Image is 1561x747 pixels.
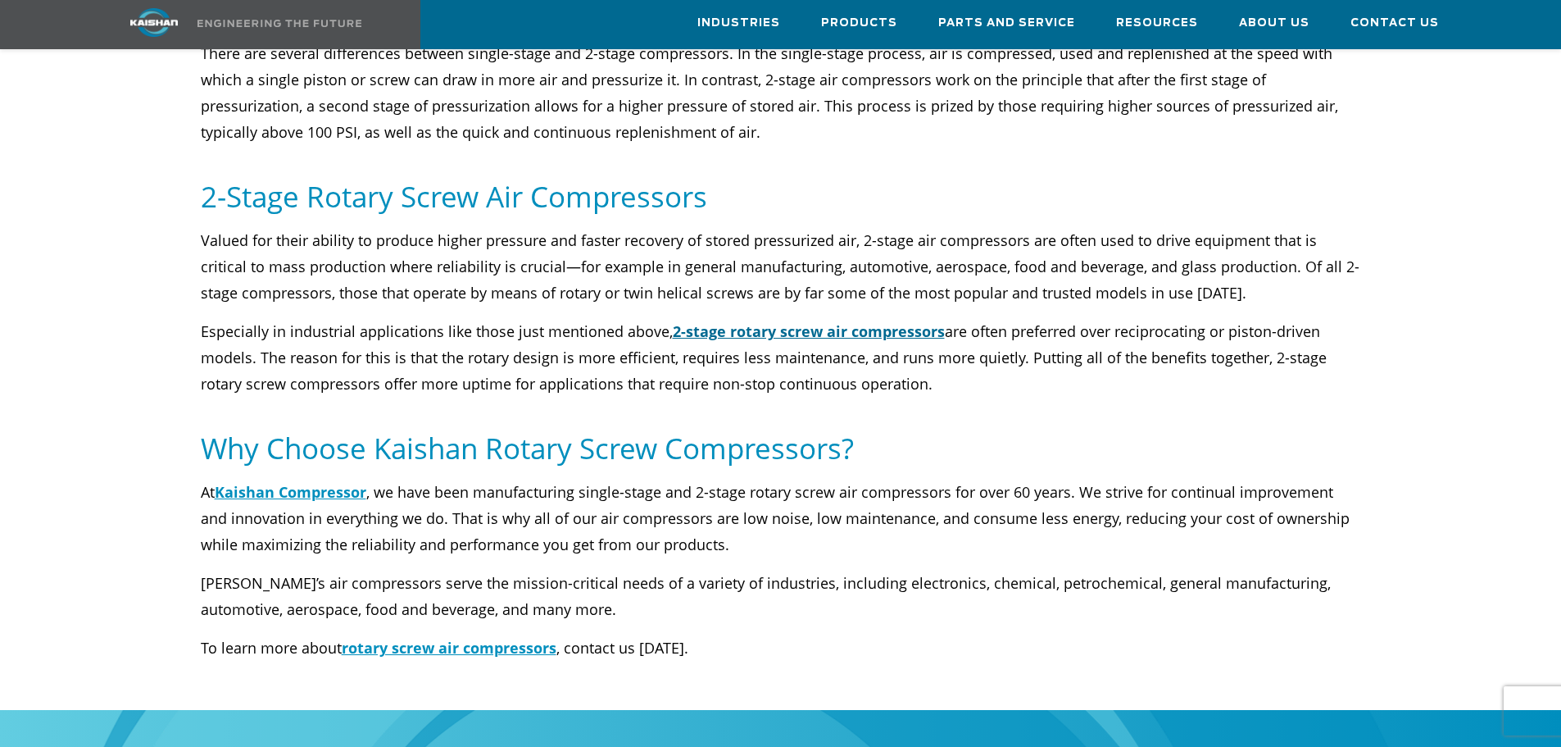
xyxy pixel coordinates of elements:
[201,635,1361,661] p: To learn more about , contact us [DATE].
[215,482,366,502] a: Kaishan Compressor
[201,479,1361,558] p: At , we have been manufacturing single-stage and 2-stage rotary screw air compressors for over 60...
[1116,1,1198,45] a: Resources
[201,318,1361,397] p: Especially in industrial applications like those just mentioned above, are often preferred over r...
[342,638,556,658] a: rotary screw air compressors
[201,227,1361,306] p: Valued for their ability to produce higher pressure and faster recovery of stored pressurized air...
[1239,1,1309,45] a: About Us
[201,178,1361,215] h5: 2-Stage Rotary Screw Air Compressors
[1239,14,1309,33] span: About Us
[1116,14,1198,33] span: Resources
[1350,1,1439,45] a: Contact Us
[1350,14,1439,33] span: Contact Us
[197,20,361,27] img: Engineering the future
[93,8,216,37] img: kaishan logo
[673,321,945,341] a: 2-stage rotary screw air compressors
[201,430,1361,467] h5: Why Choose Kaishan Rotary Screw Compressors?
[821,1,897,45] a: Products
[938,1,1075,45] a: Parts and Service
[697,1,780,45] a: Industries
[821,14,897,33] span: Products
[201,40,1361,145] p: There are several differences between single-stage and 2-stage compressors. In the single-stage p...
[201,570,1361,622] p: [PERSON_NAME]’s air compressors serve the mission-critical needs of a variety of industries, incl...
[697,14,780,33] span: Industries
[938,14,1075,33] span: Parts and Service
